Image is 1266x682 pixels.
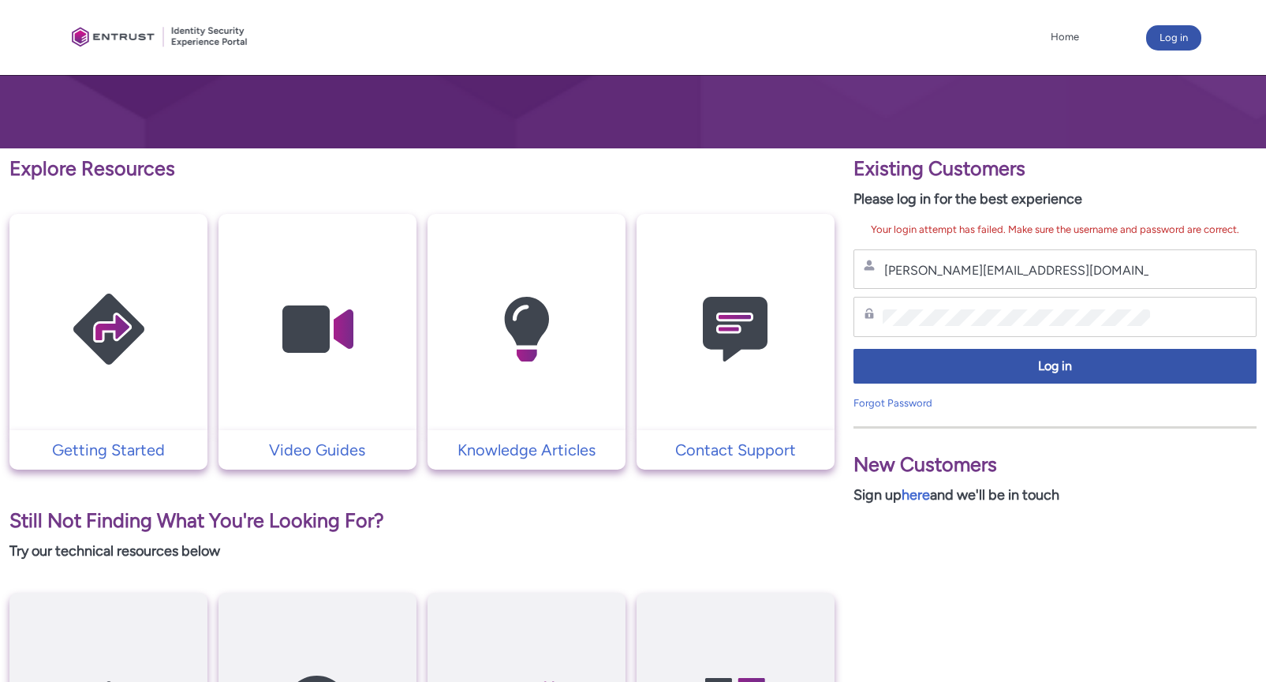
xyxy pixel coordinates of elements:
span: Log in [864,358,1246,376]
p: Sign up and we'll be in touch [853,485,1257,506]
iframe: Qualified Messenger [1193,609,1266,682]
a: Video Guides [218,438,416,462]
a: Forgot Password [853,397,932,409]
button: Log in [1146,25,1201,51]
p: New Customers [853,450,1257,480]
p: Video Guides [226,438,409,462]
a: Knowledge Articles [428,438,626,462]
img: Knowledge Articles [451,245,601,414]
img: Getting Started [34,245,184,414]
p: Still Not Finding What You're Looking For? [9,506,835,536]
p: Existing Customers [853,154,1257,184]
p: Knowledge Articles [435,438,618,462]
p: Explore Resources [9,154,835,184]
a: Getting Started [9,438,207,462]
div: Your login attempt has failed. Make sure the username and password are correct. [853,222,1257,238]
img: Video Guides [242,245,392,414]
p: Please log in for the best experience [853,189,1257,210]
p: Try our technical resources below [9,541,835,562]
p: Getting Started [17,438,200,462]
a: Home [1047,25,1083,49]
button: Log in [853,349,1257,384]
img: Contact Support [660,245,810,414]
input: Username [883,262,1150,279]
p: Contact Support [644,438,827,462]
a: Contact Support [637,438,835,462]
a: here [902,486,930,504]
